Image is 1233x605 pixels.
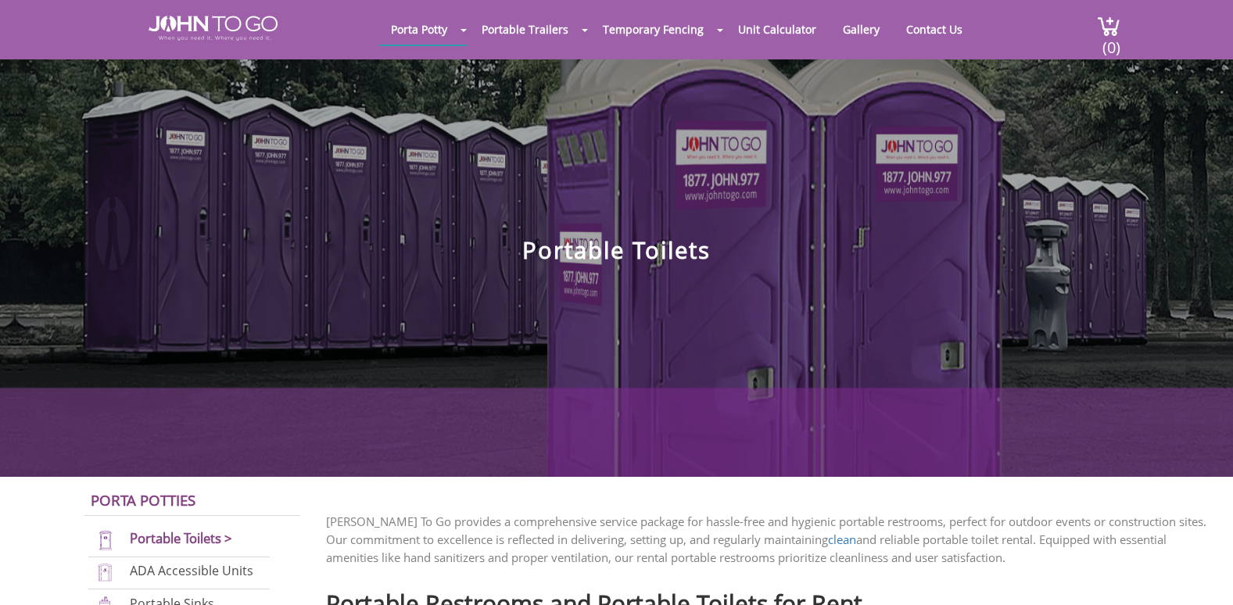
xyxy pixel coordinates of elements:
[130,563,253,580] a: ADA Accessible Units
[91,490,195,510] a: Porta Potties
[149,16,278,41] img: JOHN to go
[591,14,715,45] a: Temporary Fencing
[831,14,891,45] a: Gallery
[88,530,122,551] img: portable-toilets-new.png
[894,14,974,45] a: Contact Us
[130,529,232,547] a: Portable Toilets >
[470,14,580,45] a: Portable Trailers
[88,562,122,583] img: ADA-units-new.png
[1170,542,1233,605] button: Live Chat
[726,14,828,45] a: Unit Calculator
[1102,24,1120,58] span: (0)
[1097,16,1120,37] img: cart a
[828,532,856,547] a: clean
[379,14,459,45] a: Porta Potty
[326,513,1210,567] p: [PERSON_NAME] To Go provides a comprehensive service package for hassle-free and hygienic portabl...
